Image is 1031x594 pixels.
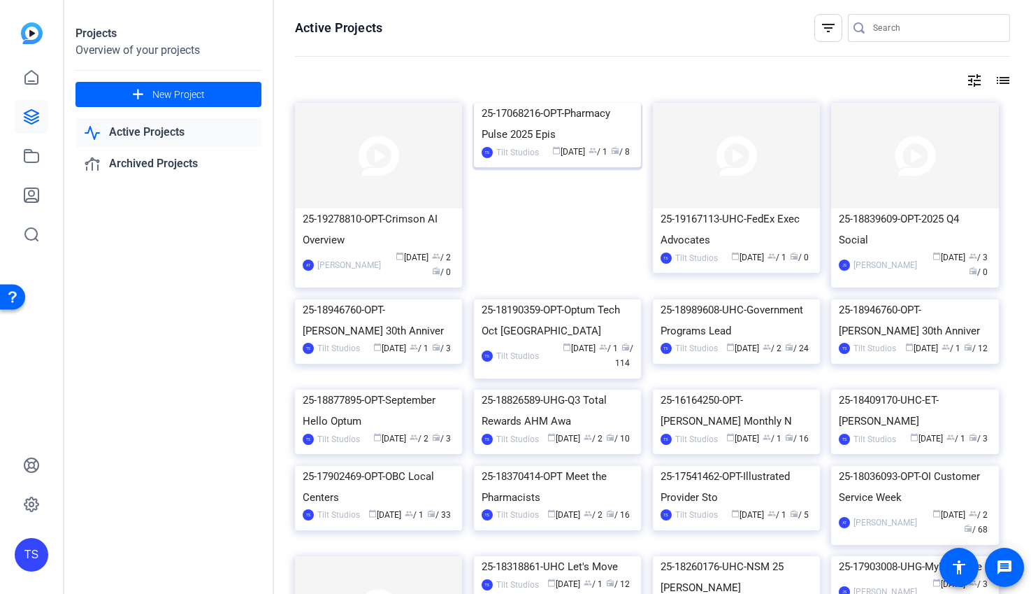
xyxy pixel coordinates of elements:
span: radio [606,433,614,441]
span: / 1 [584,579,603,589]
span: [DATE] [547,510,580,520]
div: TS [303,434,314,445]
div: Tilt Studios [496,146,539,160]
span: calendar_today [373,433,382,441]
div: 25-18190359-OPT-Optum Tech Oct [GEOGRAPHIC_DATA] [482,299,633,341]
span: group [969,509,977,518]
span: / 10 [606,434,630,444]
span: / 8 [611,147,630,157]
div: TS [482,434,493,445]
span: / 0 [432,267,451,277]
span: / 1 [589,147,607,157]
div: 25-19278810-OPT-Crimson AI Overview [303,208,454,250]
span: radio [432,433,440,441]
h1: Active Projects [295,20,382,36]
span: radio [427,509,435,518]
input: Search [873,20,999,36]
span: [DATE] [726,434,759,444]
span: radio [606,579,614,587]
div: TS [482,351,493,362]
span: / 3 [969,434,988,444]
span: group [589,146,597,155]
mat-icon: message [996,559,1013,576]
span: / 2 [584,510,603,520]
div: Tilt Studios [675,508,718,522]
span: / 68 [964,525,988,535]
span: group [767,252,776,260]
span: [DATE] [731,253,764,262]
span: radio [611,146,619,155]
span: / 3 [432,344,451,353]
mat-icon: accessibility [951,559,967,576]
span: [DATE] [905,344,938,353]
span: radio [964,524,972,532]
div: Tilt Studios [853,341,896,355]
span: group [763,343,771,351]
span: group [763,433,771,441]
span: radio [606,509,614,518]
div: Projects [75,25,261,42]
span: / 1 [763,434,781,444]
span: calendar_today [547,433,556,441]
span: [DATE] [726,344,759,353]
span: / 2 [969,510,988,520]
div: 25-17541462-OPT-Illustrated Provider Sto [661,466,812,508]
div: Tilt Studios [496,432,539,446]
span: / 1 [942,344,960,353]
div: Tilt Studios [317,508,360,522]
span: / 12 [606,579,630,589]
span: [DATE] [373,344,406,353]
div: TS [839,343,850,354]
span: [DATE] [373,434,406,444]
span: / 1 [405,510,424,520]
div: Tilt Studios [675,341,718,355]
span: calendar_today [726,343,735,351]
span: / 5 [790,510,809,520]
span: group [946,433,955,441]
span: group [405,509,413,518]
span: [DATE] [563,344,596,353]
div: TS [303,343,314,354]
span: group [410,433,418,441]
span: group [942,343,950,351]
mat-icon: add [129,86,147,104]
a: Active Projects [75,118,261,147]
div: TS [839,434,850,445]
div: JS [839,260,850,271]
span: calendar_today [368,509,377,518]
span: [DATE] [552,147,585,157]
span: New Project [152,87,205,102]
div: TS [661,509,672,521]
span: [DATE] [932,510,965,520]
div: 25-18839609-OPT-2025 Q4 Social [839,208,990,250]
mat-icon: list [993,72,1010,89]
span: [DATE] [932,253,965,262]
span: [DATE] [396,253,428,262]
span: / 2 [432,253,451,262]
span: / 114 [615,344,633,368]
span: radio [785,433,793,441]
div: [PERSON_NAME] [853,258,917,272]
div: 25-18946760-OPT-[PERSON_NAME] 30th Anniver [303,299,454,341]
div: 25-17902469-OPT-OBC Local Centers [303,466,454,508]
span: radio [790,509,798,518]
span: calendar_today [563,343,571,351]
span: radio [969,433,977,441]
div: Tilt Studios [317,432,360,446]
span: calendar_today [932,252,941,260]
div: AT [303,260,314,271]
div: TS [15,538,48,572]
span: radio [969,267,977,275]
span: [DATE] [547,579,580,589]
div: Tilt Studios [496,578,539,592]
span: / 0 [969,267,988,277]
span: / 1 [599,344,618,353]
div: TS [661,434,672,445]
span: radio [964,343,972,351]
div: 25-18370414-OPT Meet the Pharmacists [482,466,633,508]
span: / 16 [785,434,809,444]
div: 25-18036093-OPT-OI Customer Service Week [839,466,990,508]
span: radio [785,343,793,351]
div: Tilt Studios [496,349,539,363]
span: [DATE] [731,510,764,520]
